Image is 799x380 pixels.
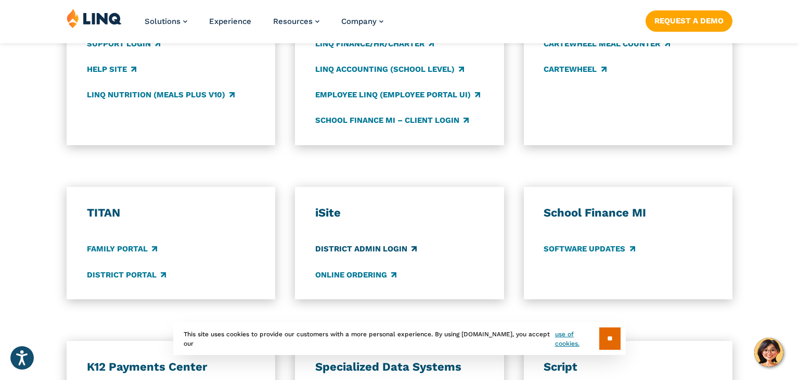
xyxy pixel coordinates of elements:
a: School Finance MI – Client Login [315,115,469,126]
nav: Button Navigation [646,8,732,31]
a: Software Updates [544,244,635,255]
a: Support Login [87,38,160,49]
div: This site uses cookies to provide our customers with a more personal experience. By using [DOMAIN... [173,322,626,355]
a: Online Ordering [315,269,396,281]
a: Experience [209,17,251,26]
a: LINQ Nutrition (Meals Plus v10) [87,89,235,100]
span: Company [341,17,377,26]
a: Request a Demo [646,10,732,31]
a: Family Portal [87,244,157,255]
a: LINQ Accounting (school level) [315,64,464,75]
h3: School Finance MI [544,206,712,220]
a: Resources [273,17,319,26]
h3: iSite [315,206,484,220]
nav: Primary Navigation [145,8,383,43]
a: District Portal [87,269,166,281]
a: Company [341,17,383,26]
a: Help Site [87,64,136,75]
a: CARTEWHEEL [544,64,606,75]
a: Employee LINQ (Employee Portal UI) [315,89,480,100]
a: use of cookies. [555,330,599,348]
span: Solutions [145,17,181,26]
img: LINQ | K‑12 Software [67,8,122,28]
a: District Admin Login [315,244,417,255]
h3: TITAN [87,206,255,220]
span: Resources [273,17,313,26]
a: LINQ Finance/HR/Charter [315,38,434,49]
a: Solutions [145,17,187,26]
button: Hello, have a question? Let’s chat. [754,338,783,367]
a: CARTEWHEEL Meal Counter [544,38,669,49]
